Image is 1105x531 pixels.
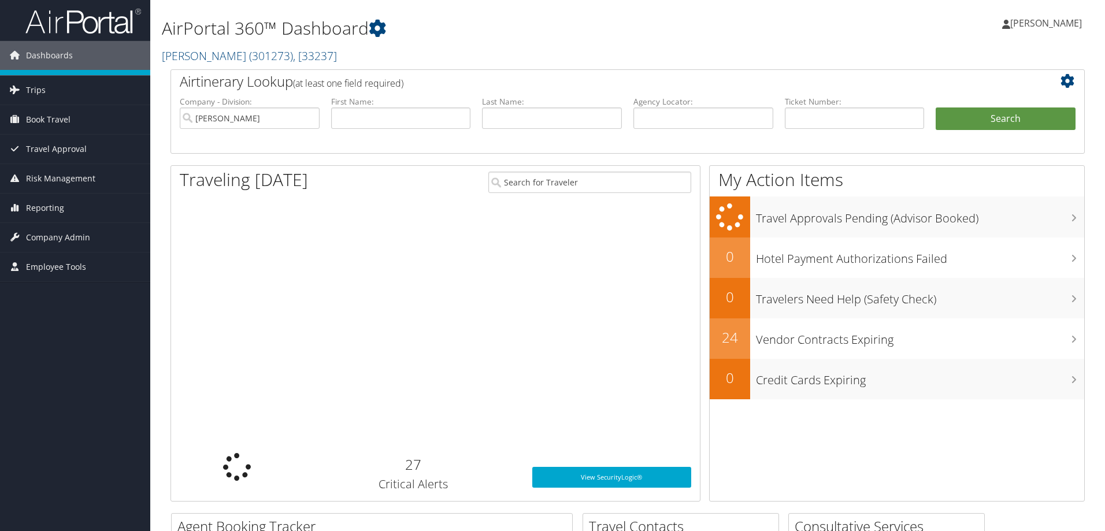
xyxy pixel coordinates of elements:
h2: 0 [710,247,750,266]
span: Employee Tools [26,252,86,281]
span: Risk Management [26,164,95,193]
h3: Critical Alerts [312,476,515,492]
a: View SecurityLogic® [532,467,691,488]
h3: Hotel Payment Authorizations Failed [756,245,1084,267]
h1: AirPortal 360™ Dashboard [162,16,783,40]
label: First Name: [331,96,471,107]
a: Travel Approvals Pending (Advisor Booked) [710,196,1084,237]
span: (at least one field required) [293,77,403,90]
h2: Airtinerary Lookup [180,72,999,91]
h2: 0 [710,368,750,388]
img: airportal-logo.png [25,8,141,35]
h3: Travel Approvals Pending (Advisor Booked) [756,205,1084,226]
a: 0Hotel Payment Authorizations Failed [710,237,1084,278]
span: Company Admin [26,223,90,252]
span: Travel Approval [26,135,87,164]
label: Agency Locator: [633,96,773,107]
label: Ticket Number: [785,96,925,107]
h2: 27 [312,455,515,474]
a: [PERSON_NAME] [162,48,337,64]
h3: Travelers Need Help (Safety Check) [756,285,1084,307]
a: 0Credit Cards Expiring [710,359,1084,399]
a: [PERSON_NAME] [1002,6,1093,40]
input: Search for Traveler [488,172,691,193]
span: ( 301273 ) [249,48,293,64]
h1: Traveling [DATE] [180,168,308,192]
h3: Vendor Contracts Expiring [756,326,1084,348]
span: Reporting [26,194,64,222]
a: 24Vendor Contracts Expiring [710,318,1084,359]
button: Search [936,107,1076,131]
h3: Credit Cards Expiring [756,366,1084,388]
span: [PERSON_NAME] [1010,17,1082,29]
span: Trips [26,76,46,105]
span: , [ 33237 ] [293,48,337,64]
label: Company - Division: [180,96,320,107]
h2: 0 [710,287,750,307]
span: Book Travel [26,105,71,134]
span: Dashboards [26,41,73,70]
label: Last Name: [482,96,622,107]
a: 0Travelers Need Help (Safety Check) [710,278,1084,318]
h1: My Action Items [710,168,1084,192]
h2: 24 [710,328,750,347]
